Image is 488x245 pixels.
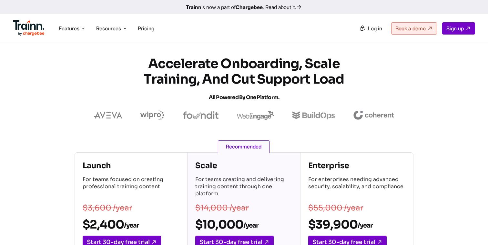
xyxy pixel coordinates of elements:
[195,176,292,199] p: For teams creating and delivering training content through one platform
[128,56,360,105] h1: Accelerate Onboarding, Scale Training, and Cut Support Load
[13,20,45,36] img: Trainn Logo
[195,203,249,213] s: $14,000 /year
[308,160,405,171] h4: Enterprise
[358,221,372,230] sub: /year
[209,94,280,101] span: All Powered by One Platform.
[218,140,269,153] span: Recommended
[446,25,464,32] span: Sign up
[83,203,132,213] s: $3,600 /year
[83,160,179,171] h4: Launch
[140,110,165,120] img: wipro logo
[83,217,179,232] h2: $2,400
[186,4,201,10] b: Trainn
[308,203,363,213] s: $55,000 /year
[243,221,258,230] sub: /year
[308,217,405,232] h2: $39,900
[356,23,386,34] a: Log in
[308,176,405,199] p: For enterprises needing advanced security, scalability, and compliance
[395,25,426,32] span: Book a demo
[183,111,219,119] img: foundit logo
[391,22,437,35] a: Book a demo
[237,111,274,120] img: webengage logo
[138,25,154,32] a: Pricing
[96,25,121,32] span: Resources
[124,221,139,230] sub: /year
[368,25,382,32] span: Log in
[456,214,488,245] iframe: Chat Widget
[94,112,122,118] img: aveva logo
[236,4,263,10] b: Chargebee
[83,176,179,199] p: For teams focused on creating professional training content
[292,111,335,119] img: buildops logo
[195,217,292,232] h2: $10,000
[59,25,79,32] span: Features
[195,160,292,171] h4: Scale
[442,22,475,35] a: Sign up
[353,111,394,120] img: coherent logo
